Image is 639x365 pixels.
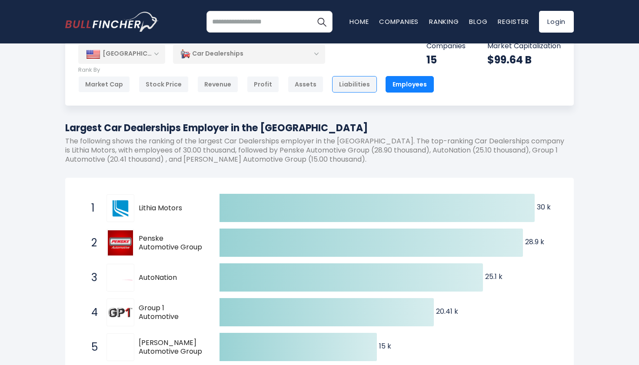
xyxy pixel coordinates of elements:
span: AutoNation [139,273,204,282]
div: Revenue [197,76,238,93]
span: Penske Automotive Group [139,234,204,252]
p: Rank By [78,66,434,74]
div: Car Dealerships [173,44,325,64]
img: Penske Automotive Group [108,230,133,255]
div: Employees [386,76,434,93]
p: The following shows the ranking of the largest Car Dealerships employer in the [GEOGRAPHIC_DATA].... [65,137,574,164]
text: 28.9 k [525,237,544,247]
a: Login [539,11,574,33]
div: [GEOGRAPHIC_DATA] [78,44,165,63]
div: Market Cap [78,76,130,93]
text: 30 k [537,202,551,212]
img: bullfincher logo [65,12,159,32]
span: 4 [87,305,96,320]
h1: Largest Car Dealerships Employer in the [GEOGRAPHIC_DATA] [65,121,574,135]
span: 3 [87,270,96,285]
div: Liabilities [332,76,377,93]
div: Assets [288,76,323,93]
span: 2 [87,236,96,250]
text: 15 k [379,341,391,351]
a: Blog [469,17,487,26]
span: Group 1 Automotive [139,304,204,322]
p: Market Capitalization [487,42,561,51]
img: Group 1 Automotive [108,300,133,325]
img: Lithia Motors [108,196,133,221]
p: Companies [426,42,466,51]
text: 20.41 k [436,306,458,316]
div: 15 [426,53,466,66]
text: 25.1 k [485,272,503,282]
span: [PERSON_NAME] Automotive Group [139,338,204,357]
a: Ranking [429,17,459,26]
div: Profit [247,76,279,93]
a: Home [349,17,369,26]
img: Asbury Automotive Group [108,335,133,360]
span: Lithia Motors [139,204,204,213]
img: AutoNation [108,265,133,290]
a: Go to homepage [65,12,159,32]
button: Search [311,11,333,33]
a: Companies [379,17,419,26]
span: 1 [87,201,96,216]
a: Register [498,17,529,26]
div: $99.64 B [487,53,561,66]
span: 5 [87,340,96,355]
div: Stock Price [139,76,189,93]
